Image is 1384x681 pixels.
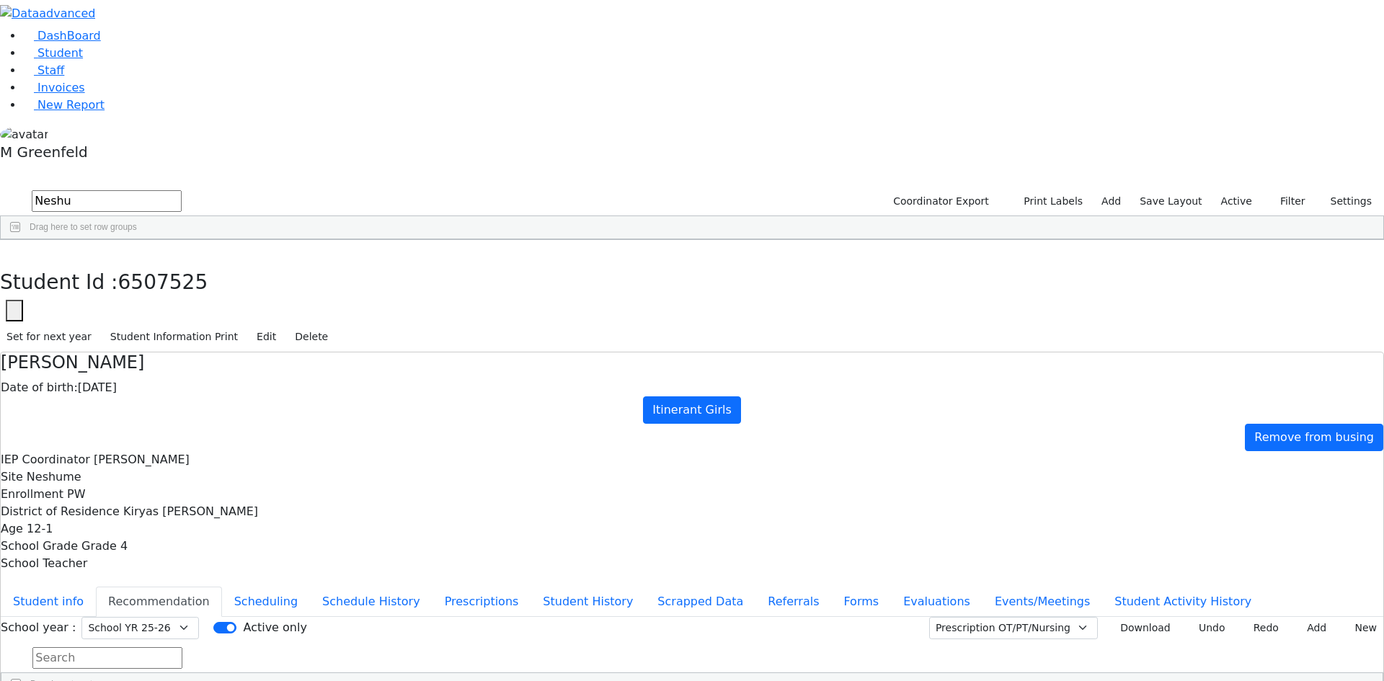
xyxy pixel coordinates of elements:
button: Student Information Print [104,326,244,348]
label: Age [1,520,23,538]
label: IEP Coordinator [1,451,90,468]
span: 6507525 [118,270,208,294]
a: Staff [23,63,64,77]
span: Student [37,46,83,60]
button: Student info [1,587,96,617]
button: Settings [1312,190,1378,213]
button: New [1339,617,1383,639]
button: Scheduling [222,587,310,617]
label: Date of birth: [1,379,78,396]
button: Coordinator Export [884,190,995,213]
div: [DATE] [1,379,1383,396]
span: Invoices [37,81,85,94]
span: Staff [37,63,64,77]
span: Neshume [27,470,81,484]
label: District of Residence [1,503,120,520]
label: School Teacher [1,555,87,572]
label: Active [1215,190,1259,213]
button: Redo [1238,617,1285,639]
button: Scrapped Data [645,587,755,617]
button: Evaluations [891,587,982,617]
button: Print Labels [1007,190,1089,213]
button: Save Layout [1133,190,1208,213]
span: PW [67,487,85,501]
button: Prescriptions [432,587,531,617]
button: Events/Meetings [982,587,1102,617]
button: Student Activity History [1102,587,1264,617]
h4: [PERSON_NAME] [1,352,1383,373]
span: DashBoard [37,29,101,43]
button: Add [1291,617,1333,639]
button: Filter [1261,190,1312,213]
button: Referrals [755,587,831,617]
a: Student [23,46,83,60]
span: [PERSON_NAME] [94,453,190,466]
span: New Report [37,98,105,112]
input: Search [32,190,182,212]
span: Remove from busing [1254,430,1374,444]
button: Delete [288,326,334,348]
a: Remove from busing [1245,424,1383,451]
a: DashBoard [23,29,101,43]
span: Kiryas [PERSON_NAME] [123,504,258,518]
label: Site [1,468,23,486]
button: Schedule History [310,587,432,617]
label: Active only [243,619,306,636]
a: Add [1095,190,1127,213]
button: Forms [831,587,891,617]
button: Download [1104,617,1177,639]
button: Recommendation [96,587,222,617]
label: School year : [1,619,76,636]
input: Search [32,647,182,669]
button: Undo [1183,617,1232,639]
span: Drag here to set row groups [30,222,137,232]
label: Enrollment [1,486,63,503]
label: School Grade [1,538,78,555]
button: Student History [531,587,645,617]
button: Edit [250,326,283,348]
span: 12-1 [27,522,53,535]
a: New Report [23,98,105,112]
a: Invoices [23,81,85,94]
a: Itinerant Girls [643,396,741,424]
span: Grade 4 [81,539,128,553]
